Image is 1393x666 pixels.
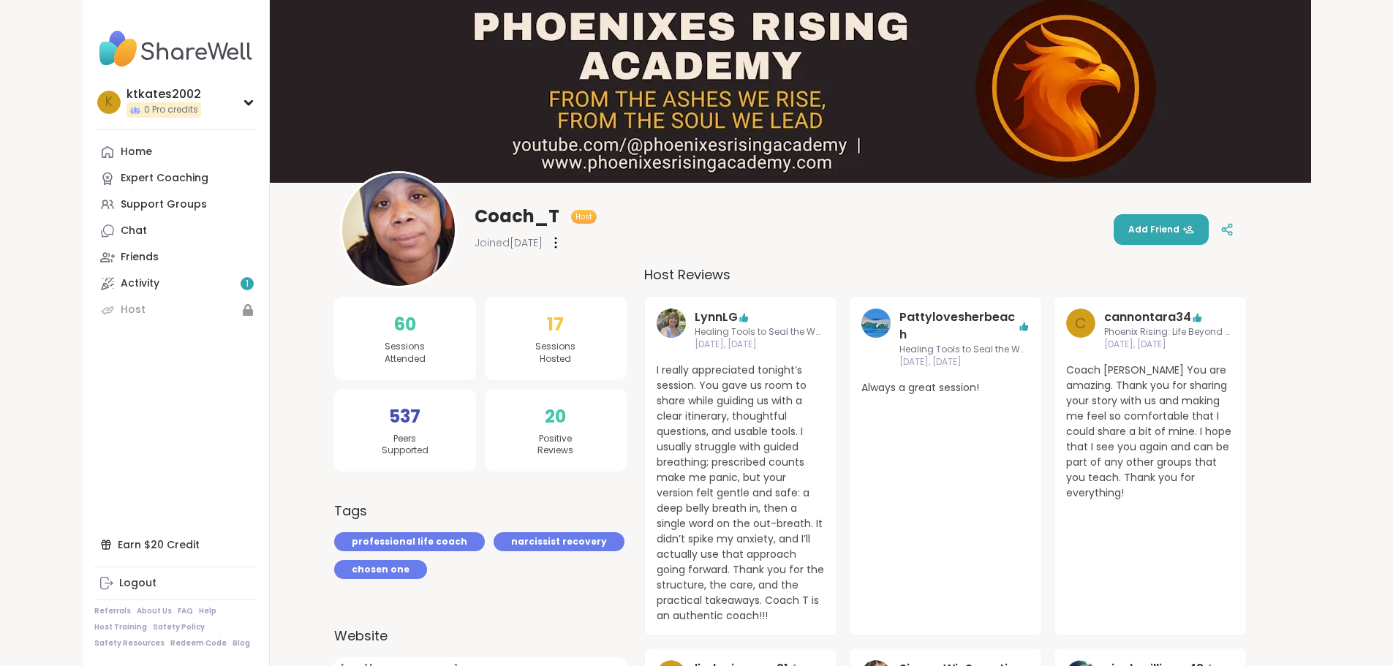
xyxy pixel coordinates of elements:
span: Sessions Hosted [535,341,575,366]
h3: Tags [334,501,367,521]
span: [DATE], [DATE] [1104,338,1234,351]
span: narcissist recovery [511,535,607,548]
img: ShareWell Nav Logo [94,23,257,75]
span: professional life coach [352,535,467,548]
label: Website [334,626,627,646]
a: Pattylovesherbeach [899,309,1018,344]
a: Host [94,297,257,323]
span: I really appreciated tonight’s session. You gave us room to share while guiding us with a clear i... [657,363,825,624]
a: Redeem Code [170,638,227,648]
a: Chat [94,218,257,244]
span: 0 Pro credits [144,104,198,116]
div: Chat [121,224,147,238]
span: Sessions Attended [385,341,426,366]
span: [DATE], [DATE] [899,356,1030,368]
span: Positive Reviews [537,433,573,458]
span: chosen one [352,563,409,576]
span: k [105,93,113,112]
a: About Us [137,606,172,616]
a: Logout [94,570,257,597]
span: [DATE], [DATE] [695,338,825,351]
span: Coach_T [475,205,559,228]
span: 537 [389,404,420,430]
a: FAQ [178,606,193,616]
span: Host [575,211,592,222]
div: Home [121,145,152,159]
a: Friends [94,244,257,270]
a: Referrals [94,606,131,616]
a: Host Training [94,622,147,632]
div: Support Groups [121,197,207,212]
img: LynnLG [657,309,686,338]
span: Peers Supported [382,433,429,458]
div: Expert Coaching [121,171,208,186]
span: c [1075,312,1087,334]
span: Add Friend [1128,223,1194,236]
div: Earn $20 Credit [94,531,257,558]
a: Expert Coaching [94,165,257,192]
span: Healing Tools to Seal the Wounds [695,326,825,338]
span: Coach [PERSON_NAME] You are amazing. Thank you for sharing your story with us and making me feel ... [1066,363,1234,501]
img: Coach_T [342,173,455,286]
a: Support Groups [94,192,257,218]
span: 1 [246,278,249,290]
span: 60 [394,311,416,338]
span: Phoenix Rising: Life Beyond Abuse [1104,326,1234,338]
a: c [1066,309,1095,351]
a: Home [94,139,257,165]
div: ktkates2002 [127,86,201,102]
a: LynnLG [695,309,738,326]
div: Logout [119,576,156,591]
div: Host [121,303,146,317]
img: Pattylovesherbeach [861,309,891,338]
a: Help [199,606,216,616]
span: Joined [DATE] [475,235,543,250]
a: Activity1 [94,270,257,297]
div: Friends [121,250,159,265]
button: Add Friend [1114,214,1209,245]
span: 20 [545,404,566,430]
a: Blog [233,638,250,648]
a: Safety Resources [94,638,165,648]
span: 17 [547,311,564,338]
a: LynnLG [657,309,686,351]
a: Safety Policy [153,622,205,632]
span: Healing Tools to Seal the Wounds [899,344,1030,356]
span: Always a great session! [861,380,1030,396]
a: cannontara34 [1104,309,1191,326]
div: Activity [121,276,159,291]
a: Pattylovesherbeach [861,309,891,368]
